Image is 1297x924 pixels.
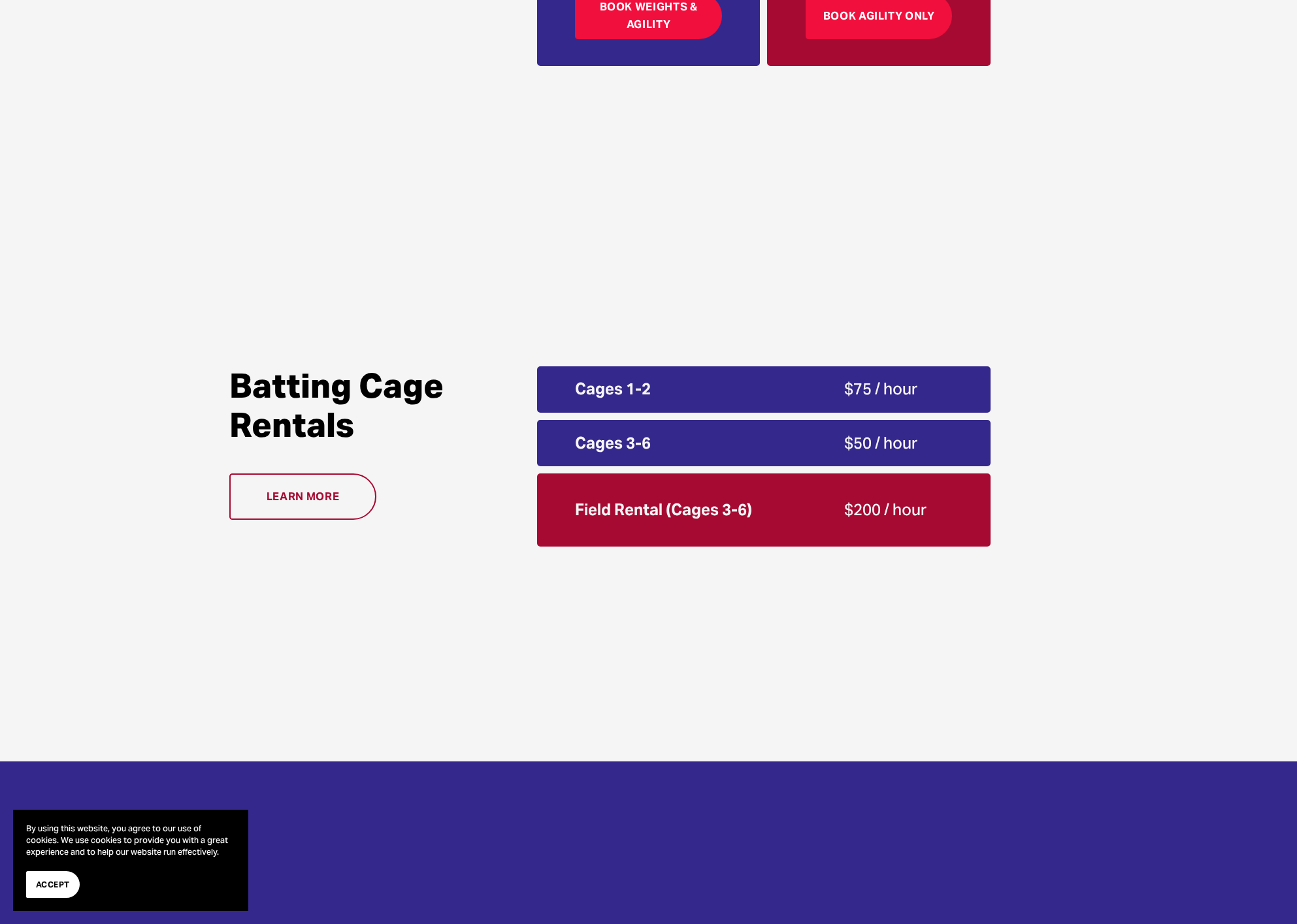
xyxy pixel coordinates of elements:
strong: Cages 1-2 [575,379,651,399]
span: $75 / hour [844,379,917,399]
section: Cookie banner [13,810,248,911]
a: Learn more [229,473,376,520]
strong: Field Rental (Cages 3-6) [575,500,752,520]
strong: Cages 3-6 [575,433,651,453]
span: Accept [36,878,70,891]
button: Accept [26,871,80,898]
span: $200 / hour [844,500,927,520]
span: $50 / hour [844,433,917,453]
p: By using this website, you agree to our use of cookies. We use cookies to provide you with a grea... [26,823,235,858]
h2: Batting Cage Rentals [229,366,491,445]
